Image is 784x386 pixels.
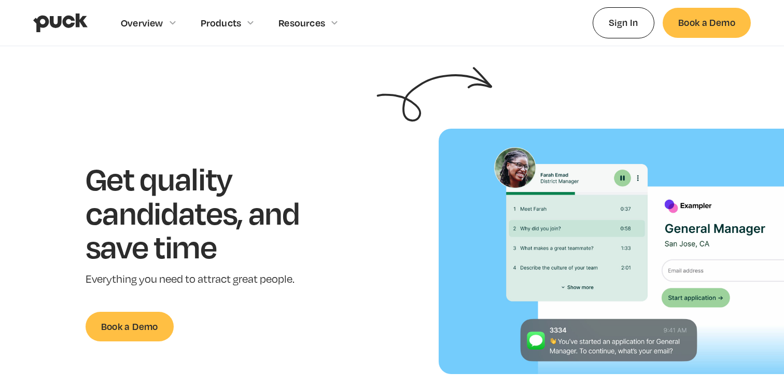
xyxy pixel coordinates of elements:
[278,17,325,29] div: Resources
[86,272,332,287] p: Everything you need to attract great people.
[86,161,332,264] h1: Get quality candidates, and save time
[663,8,751,37] a: Book a Demo
[593,7,654,38] a: Sign In
[86,312,174,341] a: Book a Demo
[201,17,242,29] div: Products
[121,17,163,29] div: Overview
